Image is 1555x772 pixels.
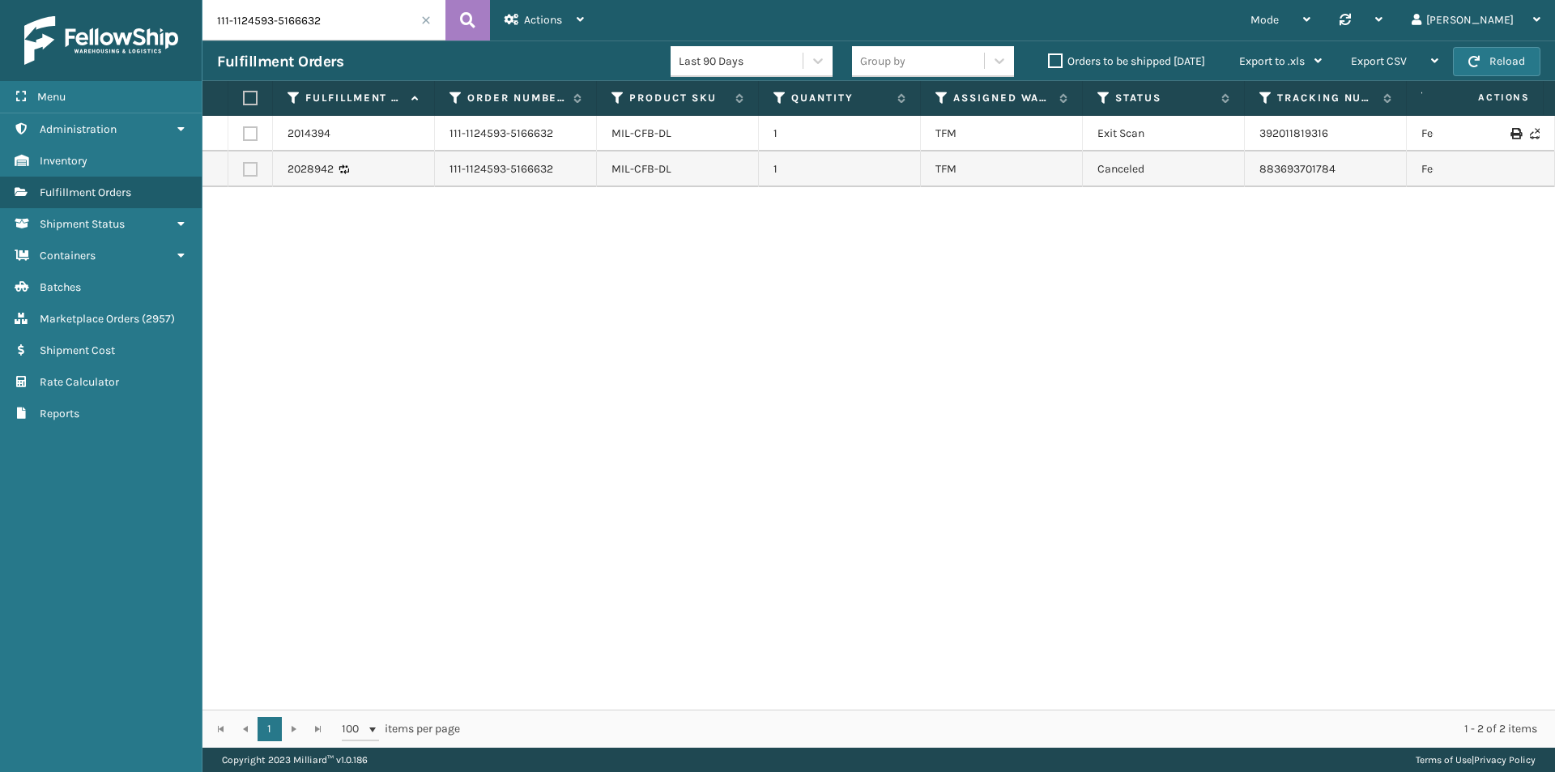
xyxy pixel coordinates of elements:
[483,721,1537,737] div: 1 - 2 of 2 items
[449,161,553,177] a: 111-1124593-5166632
[258,717,282,741] a: 1
[40,343,115,357] span: Shipment Cost
[759,151,921,187] td: 1
[1048,54,1205,68] label: Orders to be shipped [DATE]
[40,375,119,389] span: Rate Calculator
[1259,126,1328,140] a: 392011819316
[288,161,334,177] a: 2028942
[342,717,460,741] span: items per page
[40,249,96,262] span: Containers
[921,151,1083,187] td: TFM
[467,91,565,105] label: Order Number
[305,91,403,105] label: Fulfillment Order Id
[524,13,562,27] span: Actions
[1530,128,1540,139] i: Never Shipped
[40,280,81,294] span: Batches
[1453,47,1540,76] button: Reload
[759,116,921,151] td: 1
[40,407,79,420] span: Reports
[611,162,671,176] a: MIL-CFB-DL
[288,126,330,142] a: 2014394
[791,91,889,105] label: Quantity
[1510,128,1520,139] i: Print Label
[40,217,125,231] span: Shipment Status
[449,126,553,142] a: 111-1124593-5166632
[1416,748,1536,772] div: |
[1416,754,1472,766] a: Terms of Use
[629,91,727,105] label: Product SKU
[40,186,131,199] span: Fulfillment Orders
[40,312,139,326] span: Marketplace Orders
[1259,162,1336,176] a: 883693701784
[1351,54,1407,68] span: Export CSV
[1250,13,1279,27] span: Mode
[342,721,366,737] span: 100
[679,53,804,70] div: Last 90 Days
[1427,84,1540,111] span: Actions
[1474,754,1536,766] a: Privacy Policy
[1083,151,1245,187] td: Canceled
[921,116,1083,151] td: TFM
[24,16,178,65] img: logo
[1115,91,1213,105] label: Status
[1239,54,1305,68] span: Export to .xls
[860,53,905,70] div: Group by
[611,126,671,140] a: MIL-CFB-DL
[1277,91,1375,105] label: Tracking Number
[40,154,87,168] span: Inventory
[1083,116,1245,151] td: Exit Scan
[217,52,343,71] h3: Fulfillment Orders
[37,90,66,104] span: Menu
[222,748,368,772] p: Copyright 2023 Milliard™ v 1.0.186
[142,312,175,326] span: ( 2957 )
[953,91,1051,105] label: Assigned Warehouse
[40,122,117,136] span: Administration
